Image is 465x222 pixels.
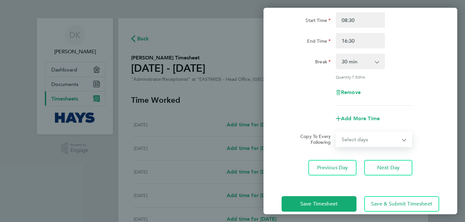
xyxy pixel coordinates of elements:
[336,33,385,48] input: E.g. 18:00
[364,196,439,212] button: Save & Submit Timesheet
[315,59,331,67] label: Break
[336,12,385,28] input: E.g. 08:00
[352,74,360,79] span: 7.50
[377,164,399,171] span: Next Day
[317,164,348,171] span: Previous Day
[364,160,412,175] button: Next Day
[295,133,331,145] label: Copy To Every Following
[307,38,331,46] label: End Time
[341,89,361,95] span: Remove
[300,201,338,207] span: Save Timesheet
[336,116,380,121] button: Add More Time
[305,17,331,25] label: Start Time
[341,115,380,122] span: Add More Time
[282,196,356,212] button: Save Timesheet
[336,74,412,79] div: Quantity: hrs
[336,90,361,95] button: Remove
[308,160,356,175] button: Previous Day
[371,201,432,207] span: Save & Submit Timesheet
